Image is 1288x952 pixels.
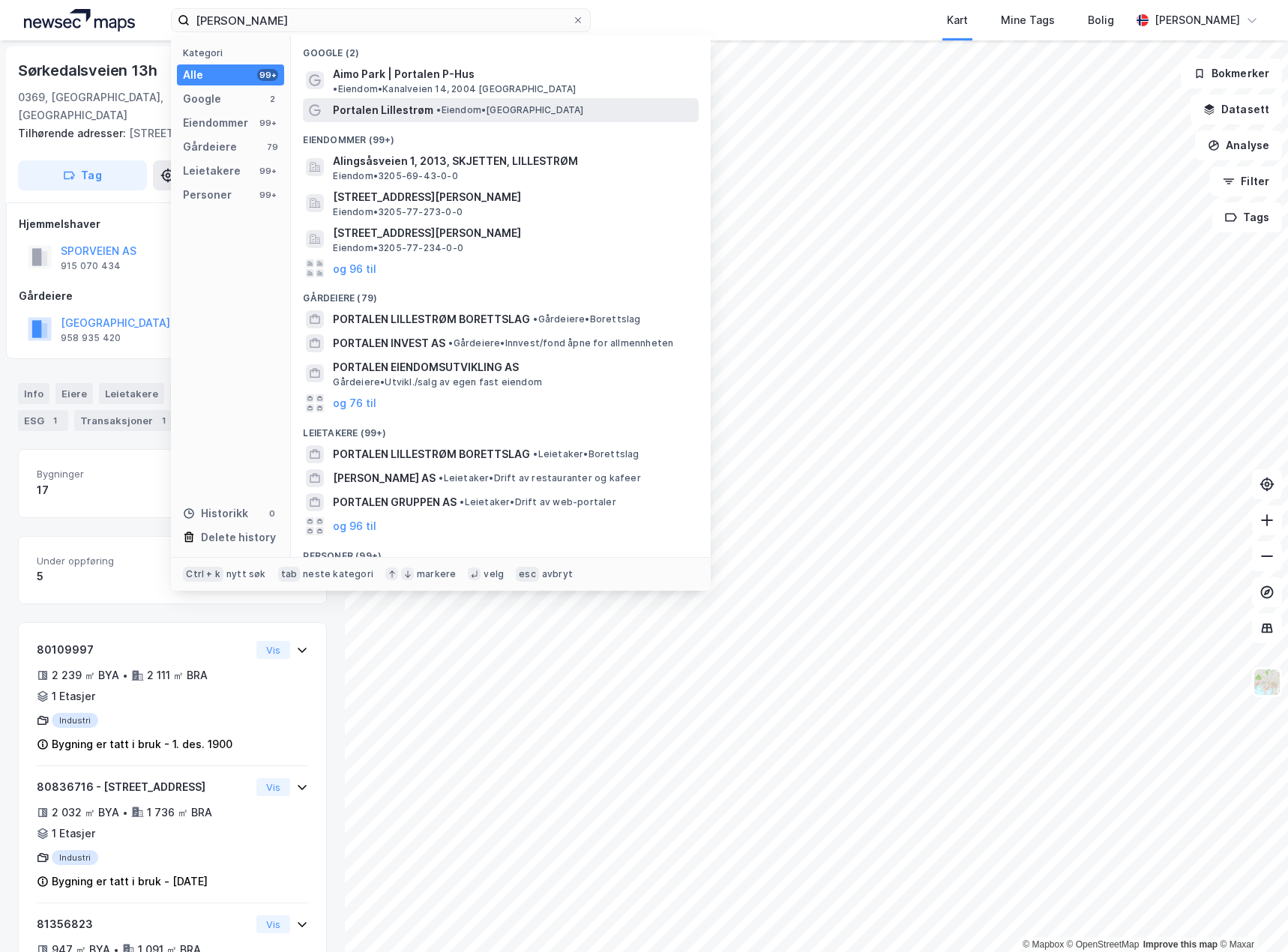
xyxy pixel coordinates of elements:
div: Google [183,90,221,108]
span: PORTALEN LILLESTRØM BORETTSLAG [333,445,530,463]
span: Gårdeiere • Borettslag [533,313,640,325]
span: Under oppføring [37,555,166,567]
button: og 96 til [333,259,376,277]
input: Søk på adresse, matrikkel, gårdeiere, leietakere eller personer [190,9,572,31]
a: OpenStreetMap [1067,939,1140,950]
span: Leietaker • Drift av restauranter og kafeer [439,472,640,484]
button: Filter [1210,166,1282,196]
span: Gårdeiere • Utvikl./salg av egen fast eiendom [333,376,542,388]
button: Vis [256,915,290,933]
span: PORTALEN EIENDOMSUTVIKLING AS [333,358,693,376]
div: Bygning er tatt i bruk - [DATE] [52,873,208,891]
div: Bygning er tatt i bruk - 1. des. 1900 [52,735,232,753]
a: Mapbox [1023,939,1064,950]
span: Leietaker • Drift av web-portaler [460,496,616,508]
div: 5 [37,567,166,585]
div: Bolig [1088,11,1114,29]
div: 958 935 420 [61,332,121,344]
div: 99+ [257,165,278,177]
button: Tag [18,160,147,190]
button: og 76 til [333,394,376,412]
div: 1 Etasjer [52,687,95,705]
button: Vis [256,778,290,796]
span: Eiendom • 3205-77-234-0-0 [333,242,463,254]
div: 81356823 [37,915,250,933]
div: 1 [156,413,171,428]
div: Transaksjoner [74,410,177,431]
div: markere [417,568,456,580]
div: 2 111 ㎡ BRA [147,666,208,684]
div: velg [484,568,504,580]
button: Datasett [1191,94,1282,124]
div: Delete history [201,528,276,546]
iframe: Chat Widget [1213,880,1288,952]
div: • [122,807,128,819]
button: og 96 til [333,517,376,535]
span: • [533,313,538,325]
span: Portalen Lillestrøm [333,101,433,119]
div: Google (2) [291,35,711,62]
span: • [333,83,337,94]
div: Leietakere [99,383,164,404]
span: • [436,104,441,115]
div: Mine Tags [1001,11,1055,29]
span: • [439,472,443,483]
span: • [460,496,464,507]
div: 0369, [GEOGRAPHIC_DATA], [GEOGRAPHIC_DATA] [18,88,213,124]
div: 2 [266,93,278,105]
span: Tilhørende adresser: [18,127,129,139]
div: Kart [947,11,968,29]
div: Personer (99+) [291,538,711,565]
span: Eiendom • [GEOGRAPHIC_DATA] [436,104,583,116]
div: neste kategori [303,568,373,580]
div: 2 032 ㎡ BYA [52,804,119,822]
span: Alingsåsveien 1, 2013, SKJETTEN, LILLESTRØM [333,152,693,170]
div: Eiere [55,383,93,404]
div: tab [278,567,301,582]
img: logo.a4113a55bc3d86da70a041830d287a7e.svg [24,9,135,31]
div: 80836716 - [STREET_ADDRESS] [37,778,250,796]
div: 99+ [257,69,278,81]
div: 1 Etasjer [52,825,95,843]
div: ESG [18,410,68,431]
div: • [122,669,128,681]
span: • [533,448,538,460]
div: Historikk [183,504,248,522]
button: Bokmerker [1181,58,1282,88]
div: 99+ [257,117,278,129]
div: 1 736 ㎡ BRA [147,804,212,822]
span: Eiendom • 3205-77-273-0-0 [333,206,463,218]
span: Eiendom • Kanalveien 14, 2004 [GEOGRAPHIC_DATA] [333,83,576,95]
div: nytt søk [226,568,266,580]
div: Kontrollprogram for chat [1213,880,1288,952]
div: Eiendommer [183,114,248,132]
span: [STREET_ADDRESS][PERSON_NAME] [333,188,693,206]
div: Leietakere [183,162,241,180]
div: avbryt [542,568,573,580]
div: 99+ [257,189,278,201]
div: 915 070 434 [61,260,121,272]
span: Aimo Park | Portalen P-Hus [333,65,475,83]
span: PORTALEN GRUPPEN AS [333,493,457,511]
div: Info [18,383,49,404]
span: [PERSON_NAME] AS [333,469,436,487]
div: Datasett [170,383,226,404]
div: Eiendommer (99+) [291,122,711,149]
span: [STREET_ADDRESS][PERSON_NAME] [333,224,693,242]
div: Ctrl + k [183,567,223,582]
div: Gårdeiere [183,138,237,156]
button: Vis [256,641,290,659]
div: Alle [183,66,203,84]
span: PORTALEN LILLESTRØM BORETTSLAG [333,310,530,328]
a: Improve this map [1143,939,1218,950]
span: Bygninger [37,468,166,480]
div: 79 [266,141,278,153]
div: Gårdeiere (79) [291,280,711,307]
div: [PERSON_NAME] [1155,11,1240,29]
div: esc [516,567,539,582]
div: Personer [183,186,232,204]
button: Tags [1212,202,1282,232]
button: Analyse [1195,130,1282,160]
div: Gårdeiere [19,287,326,305]
div: 0 [266,507,278,519]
